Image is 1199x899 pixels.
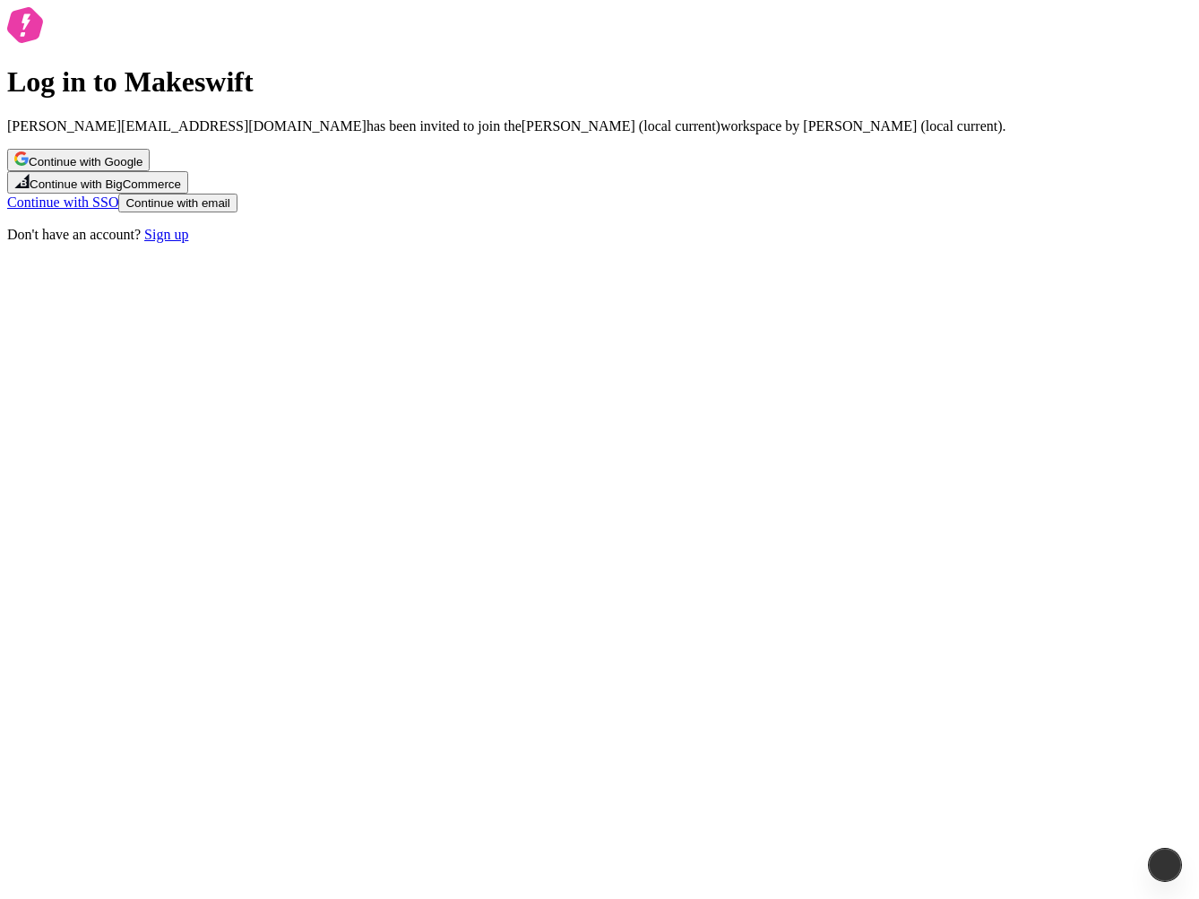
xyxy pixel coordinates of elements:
button: Continue with email [118,194,237,212]
p: has been invited to join the workspace by . [7,118,1192,134]
a: Sign up [144,227,188,242]
a: Continue with SSO [7,194,118,210]
span: [PERSON_NAME][EMAIL_ADDRESS][DOMAIN_NAME] [7,118,367,134]
span: Continue with Google [29,155,142,169]
span: Continue with BigCommerce [30,177,181,191]
button: Continue with BigCommerce [7,171,188,194]
span: [PERSON_NAME] (local current) [803,118,1002,134]
h1: Log in to Makeswift [7,65,1192,99]
button: Continue with Google [7,149,150,171]
span: Continue with email [125,196,229,210]
p: Don't have an account? [7,227,1192,243]
span: [PERSON_NAME] (local current) [522,118,720,134]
